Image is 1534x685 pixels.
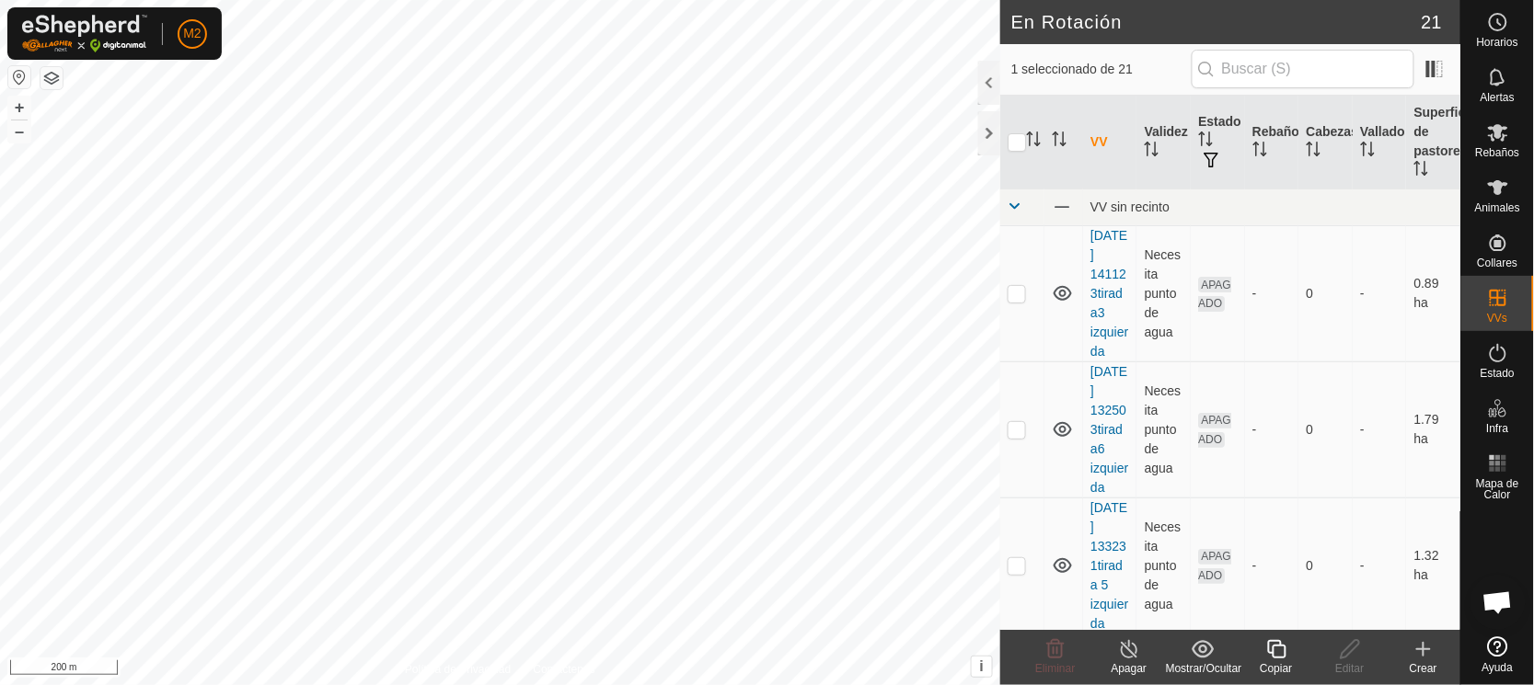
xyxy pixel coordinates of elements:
[183,24,201,43] span: M2
[1090,500,1128,631] a: [DATE] 133231tirada 5 izquierda
[405,661,511,678] a: Política de Privacidad
[980,658,984,674] span: i
[8,120,30,143] button: –
[1191,96,1245,189] th: Estado
[1406,497,1460,634] td: 1.32 ha
[1353,96,1407,189] th: Vallado
[1422,8,1442,36] span: 21
[1136,225,1191,361] td: Necesita punto de agua
[1461,629,1534,680] a: Ayuda
[1252,144,1267,159] p-sorticon: Activar para ordenar
[1298,96,1353,189] th: Cabezas
[1413,164,1428,178] p-sorticon: Activar para ordenar
[1298,361,1353,497] td: 0
[533,661,594,678] a: Contáctenos
[1306,144,1321,159] p-sorticon: Activar para ordenar
[22,15,147,52] img: Logo Gallagher
[1486,423,1508,434] span: Infra
[1252,556,1292,576] div: -
[1360,144,1375,159] p-sorticon: Activar para ordenar
[1353,361,1407,497] td: -
[1090,228,1128,359] a: [DATE] 141123tirada3 izquierda
[1198,549,1231,584] span: APAGADO
[1166,660,1240,677] div: Mostrar/Ocultar
[1353,497,1407,634] td: -
[8,66,30,88] button: Restablecer Mapa
[40,67,63,89] button: Capas del Mapa
[1482,662,1514,673] span: Ayuda
[1387,660,1460,677] div: Crear
[1481,368,1515,379] span: Estado
[1090,200,1453,214] div: VV sin recinto
[1035,662,1075,675] span: Eliminar
[1353,225,1407,361] td: -
[1136,497,1191,634] td: Necesita punto de agua
[1198,277,1231,312] span: APAGADO
[1144,144,1159,159] p-sorticon: Activar para ordenar
[1026,134,1041,149] p-sorticon: Activar para ordenar
[1406,225,1460,361] td: 0.89 ha
[1477,37,1518,48] span: Horarios
[1136,361,1191,497] td: Necesita punto de agua
[1406,96,1460,189] th: Superficie de pastoreo
[1090,364,1128,495] a: [DATE] 132503tirada6 izquierda
[1083,96,1137,189] th: VV
[1252,284,1292,303] div: -
[1240,660,1313,677] div: Copiar
[1052,134,1067,149] p-sorticon: Activar para ordenar
[1406,361,1460,497] td: 1.79 ha
[1192,50,1414,88] input: Buscar (S)
[1471,575,1526,630] div: Chat abierto
[972,656,992,677] button: i
[1136,96,1191,189] th: Validez
[1298,497,1353,634] td: 0
[1298,225,1353,361] td: 0
[8,97,30,119] button: +
[1487,313,1507,324] span: VVs
[1011,60,1192,79] span: 1 seleccionado de 21
[1466,478,1529,500] span: Mapa de Calor
[1245,96,1299,189] th: Rebaño
[1313,660,1387,677] div: Editar
[1475,202,1520,213] span: Animales
[1475,147,1519,158] span: Rebaños
[1198,413,1231,448] span: APAGADO
[1477,257,1517,268] span: Collares
[1252,420,1292,440] div: -
[1481,92,1515,103] span: Alertas
[1011,11,1422,33] h2: En Rotación
[1198,134,1213,149] p-sorticon: Activar para ordenar
[1092,660,1166,677] div: Apagar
